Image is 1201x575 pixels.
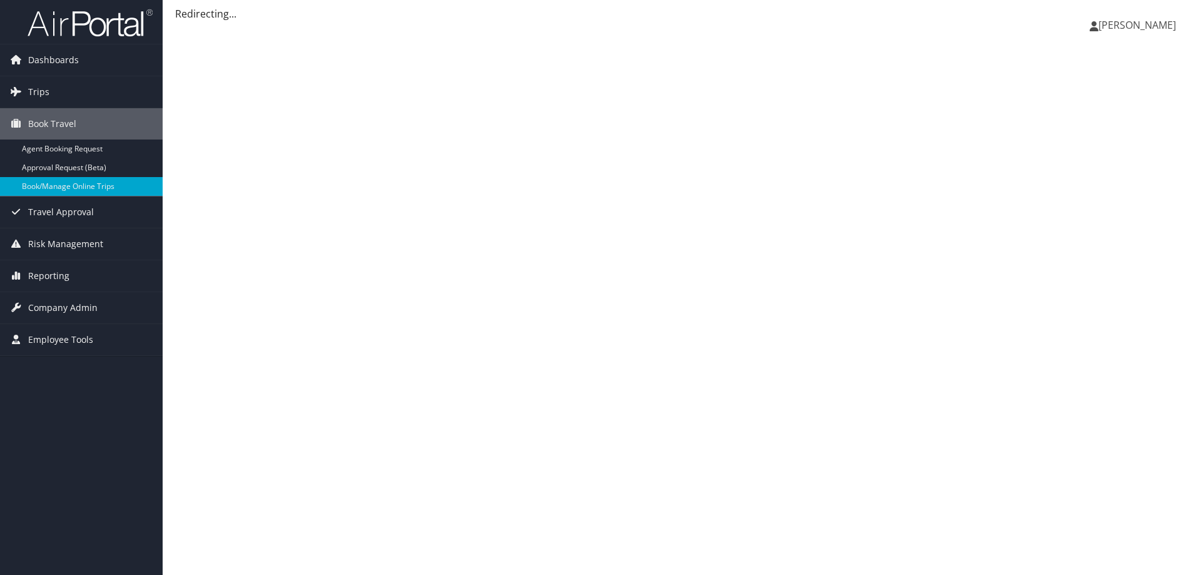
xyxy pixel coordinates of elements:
[28,324,93,355] span: Employee Tools
[28,292,98,323] span: Company Admin
[28,196,94,228] span: Travel Approval
[28,76,49,108] span: Trips
[28,228,103,260] span: Risk Management
[28,260,69,292] span: Reporting
[175,6,1188,21] div: Redirecting...
[28,108,76,140] span: Book Travel
[1090,6,1188,44] a: [PERSON_NAME]
[1098,18,1176,32] span: [PERSON_NAME]
[28,8,153,38] img: airportal-logo.png
[28,44,79,76] span: Dashboards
